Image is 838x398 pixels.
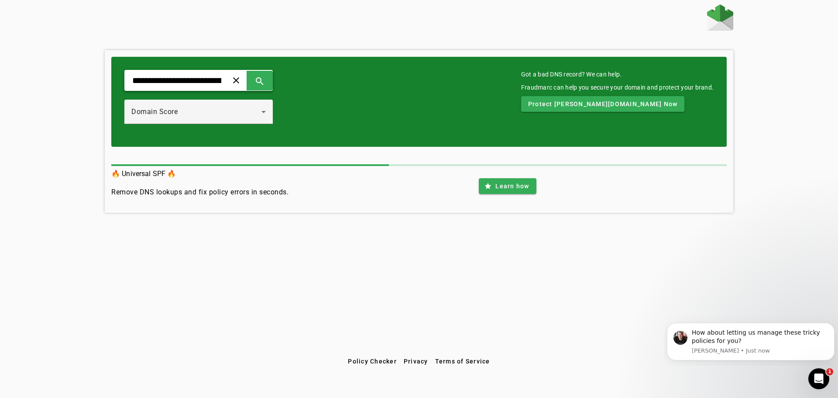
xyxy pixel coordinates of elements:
[521,96,685,112] button: Protect [PERSON_NAME][DOMAIN_NAME] Now
[707,4,733,33] a: Home
[521,83,714,92] div: Fraudmarc can help you secure your domain and protect your brand.
[111,187,288,197] h4: Remove DNS lookups and fix policy errors in seconds.
[528,100,678,108] span: Protect [PERSON_NAME][DOMAIN_NAME] Now
[348,358,397,365] span: Policy Checker
[479,178,536,194] button: Learn how
[435,358,490,365] span: Terms of Service
[808,368,829,389] iframe: Intercom live chat
[131,107,178,116] span: Domain Score
[432,353,494,369] button: Terms of Service
[111,168,288,180] h3: 🔥 Universal SPF 🔥
[344,353,400,369] button: Policy Checker
[404,358,428,365] span: Privacy
[663,315,838,366] iframe: Intercom notifications message
[495,182,529,190] span: Learn how
[521,70,714,79] mat-card-title: Got a bad DNS record? We can help.
[400,353,432,369] button: Privacy
[826,368,833,375] span: 1
[707,4,733,31] img: Fraudmarc Logo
